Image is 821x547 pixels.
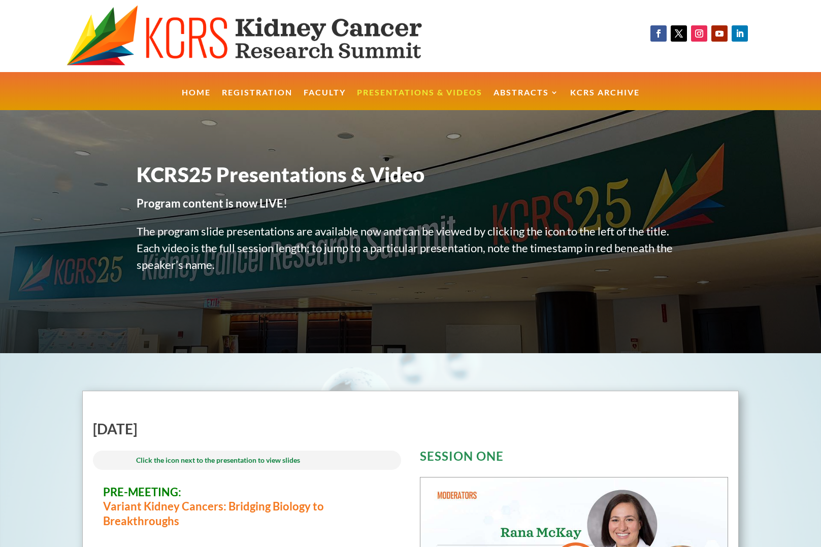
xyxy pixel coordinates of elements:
a: Follow on LinkedIn [732,25,748,42]
img: KCRS generic logo wide [67,5,466,67]
span: KCRS25 Presentations & Video [137,162,424,187]
a: Home [182,89,211,111]
a: Registration [222,89,292,111]
span: Click the icon next to the presentation to view slides [136,456,300,464]
a: Presentations & Videos [357,89,482,111]
a: Faculty [304,89,346,111]
a: KCRS Archive [570,89,640,111]
p: The program slide presentations are available now and can be viewed by clicking the icon to the l... [137,223,685,284]
a: Follow on Youtube [711,25,728,42]
h2: [DATE] [93,422,401,441]
h3: SESSION ONE [420,450,728,467]
a: Follow on Facebook [650,25,667,42]
h3: Variant Kidney Cancers: Bridging Biology to Breakthroughs [103,485,391,534]
strong: Program content is now LIVE! [137,196,287,210]
a: Abstracts [494,89,559,111]
a: Follow on X [671,25,687,42]
a: Follow on Instagram [691,25,707,42]
span: PRE-MEETING: [103,485,181,499]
